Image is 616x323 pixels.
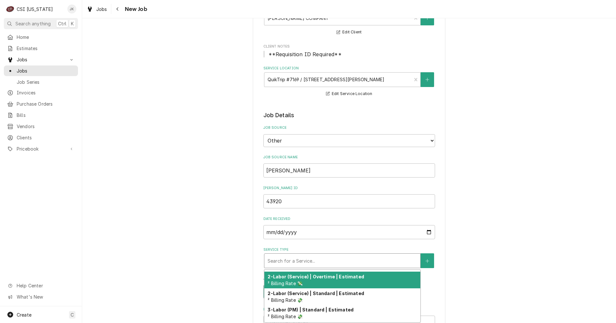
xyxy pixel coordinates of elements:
[17,6,53,13] div: CSI [US_STATE]
[17,282,74,289] span: Help Center
[84,4,110,14] a: Jobs
[17,79,75,85] span: Job Series
[4,54,78,65] a: Go to Jobs
[96,6,107,13] span: Jobs
[71,20,74,27] span: K
[263,155,435,178] div: Job Source Name
[4,121,78,132] a: Vendors
[425,259,429,263] svg: Create New Service
[263,66,435,71] label: Service Location
[4,65,78,76] a: Jobs
[4,132,78,143] a: Clients
[4,77,78,87] a: Job Series
[17,34,75,40] span: Home
[123,5,147,13] span: New Job
[17,145,65,152] span: Pricebook
[263,50,435,58] span: Client Notes
[421,72,434,87] button: Create New Location
[263,44,435,49] span: Client Notes
[421,253,434,268] button: Create New Service
[4,32,78,42] a: Home
[4,280,78,291] a: Go to Help Center
[17,89,75,96] span: Invoices
[263,247,435,252] label: Service Type
[263,216,435,222] label: Date Received
[263,276,435,299] div: Job Type
[268,281,303,286] span: ² Billing Rate 💸
[263,44,435,58] div: Client Notes
[17,100,75,107] span: Purchase Orders
[269,51,342,57] span: **Requisition ID Required**
[263,111,435,119] legend: Job Details
[4,144,78,154] a: Go to Pricebook
[6,4,15,13] div: CSI Kentucky's Avatar
[17,56,65,63] span: Jobs
[263,186,435,208] div: Vivian ID
[58,20,66,27] span: Ctrl
[263,4,435,36] div: Client
[263,125,435,130] label: Job Source
[425,77,429,82] svg: Create New Location
[263,66,435,98] div: Service Location
[263,155,435,160] label: Job Source Name
[263,247,435,268] div: Service Type
[325,90,373,98] button: Edit Service Location
[15,20,51,27] span: Search anything
[268,307,354,312] strong: 3-Labor (PM) | Standard | Estimated
[268,274,364,279] strong: 2-Labor (Service) | Overtime | Estimated
[4,18,78,29] button: Search anythingCtrlK
[263,216,435,239] div: Date Received
[268,291,364,296] strong: 2-Labor (Service) | Standard | Estimated
[17,293,74,300] span: What's New
[17,134,75,141] span: Clients
[4,110,78,120] a: Bills
[113,4,123,14] button: Navigate back
[263,186,435,191] label: [PERSON_NAME] ID
[4,43,78,54] a: Estimates
[6,4,15,13] div: C
[263,307,435,312] label: Reason For Call
[263,276,435,281] label: Job Type
[17,45,75,52] span: Estimates
[17,123,75,130] span: Vendors
[268,297,303,303] span: ² Billing Rate 💸
[263,125,435,147] div: Job Source
[67,4,76,13] div: Jeff Kuehl's Avatar
[268,314,303,319] span: ² Billing Rate 💸
[17,67,75,74] span: Jobs
[67,4,76,13] div: JK
[336,28,363,36] button: Edit Client
[4,99,78,109] a: Purchase Orders
[4,87,78,98] a: Invoices
[4,292,78,302] a: Go to What's New
[17,312,31,318] span: Create
[71,311,74,318] span: C
[17,112,75,118] span: Bills
[263,225,435,239] input: yyyy-mm-dd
